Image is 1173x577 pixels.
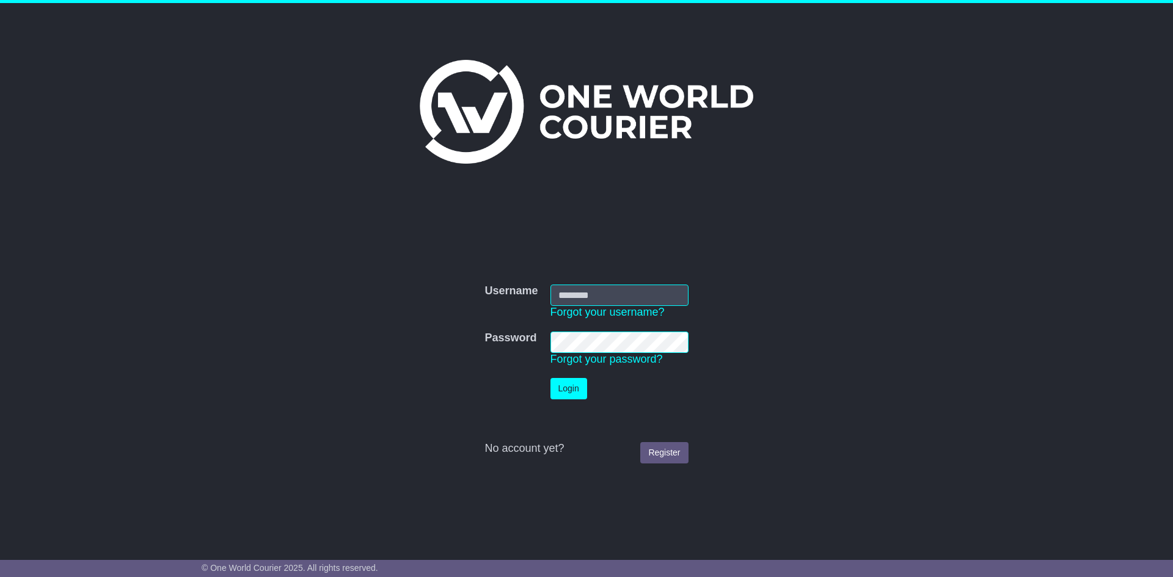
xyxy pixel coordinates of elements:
label: Username [484,285,538,298]
label: Password [484,332,536,345]
a: Forgot your password? [550,353,663,365]
button: Login [550,378,587,399]
div: No account yet? [484,442,688,455]
span: © One World Courier 2025. All rights reserved. [202,563,378,573]
a: Forgot your username? [550,306,665,318]
a: Register [640,442,688,463]
img: One World [420,60,753,164]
